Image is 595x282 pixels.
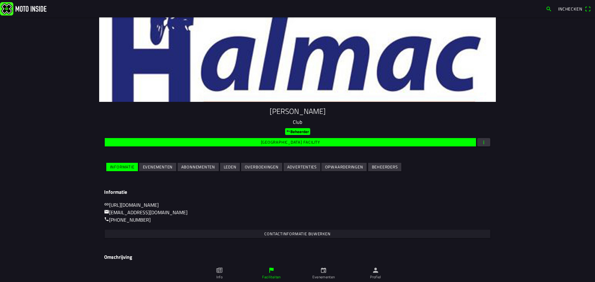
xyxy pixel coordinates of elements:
ion-label: Faciliteiten [262,274,280,280]
ion-icon: flag [268,267,275,274]
p: Club [104,118,491,126]
ion-icon: key [286,129,290,133]
ion-icon: paper [216,267,223,274]
a: link[URL][DOMAIN_NAME] [104,201,159,209]
ion-button: Beheerders [368,163,401,171]
ion-icon: call [104,217,109,222]
h3: Informatie [104,189,491,195]
ion-icon: person [372,267,379,274]
ion-label: Evenementen [312,274,335,280]
ion-icon: link [104,202,109,207]
ion-badge: Beheerder [285,128,310,135]
ion-button: Contactinformatie bijwerken [105,230,490,238]
h3: Omschrijving [104,254,491,260]
a: mail[EMAIL_ADDRESS][DOMAIN_NAME] [104,209,187,216]
ion-label: Info [216,274,223,280]
ion-button: [GEOGRAPHIC_DATA] facility [105,138,476,146]
a: call[PHONE_NUMBER] [104,216,151,223]
a: search [543,3,555,14]
span: Inchecken [558,6,582,12]
ion-button: Opwaarderingen [321,163,367,171]
ion-button: Overboekingen [241,163,282,171]
ion-label: Profiel [370,274,381,280]
ion-button: Abonnementen [178,163,219,171]
ion-button: Advertenties [284,163,320,171]
a: Incheckenqr scanner [555,3,594,14]
h1: [PERSON_NAME] [104,107,491,116]
ion-button: Informatie [106,163,138,171]
ion-icon: mail [104,209,109,214]
ion-button: Evenementen [139,163,176,171]
ion-button: Leden [220,163,240,171]
ion-icon: calendar [320,267,327,274]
